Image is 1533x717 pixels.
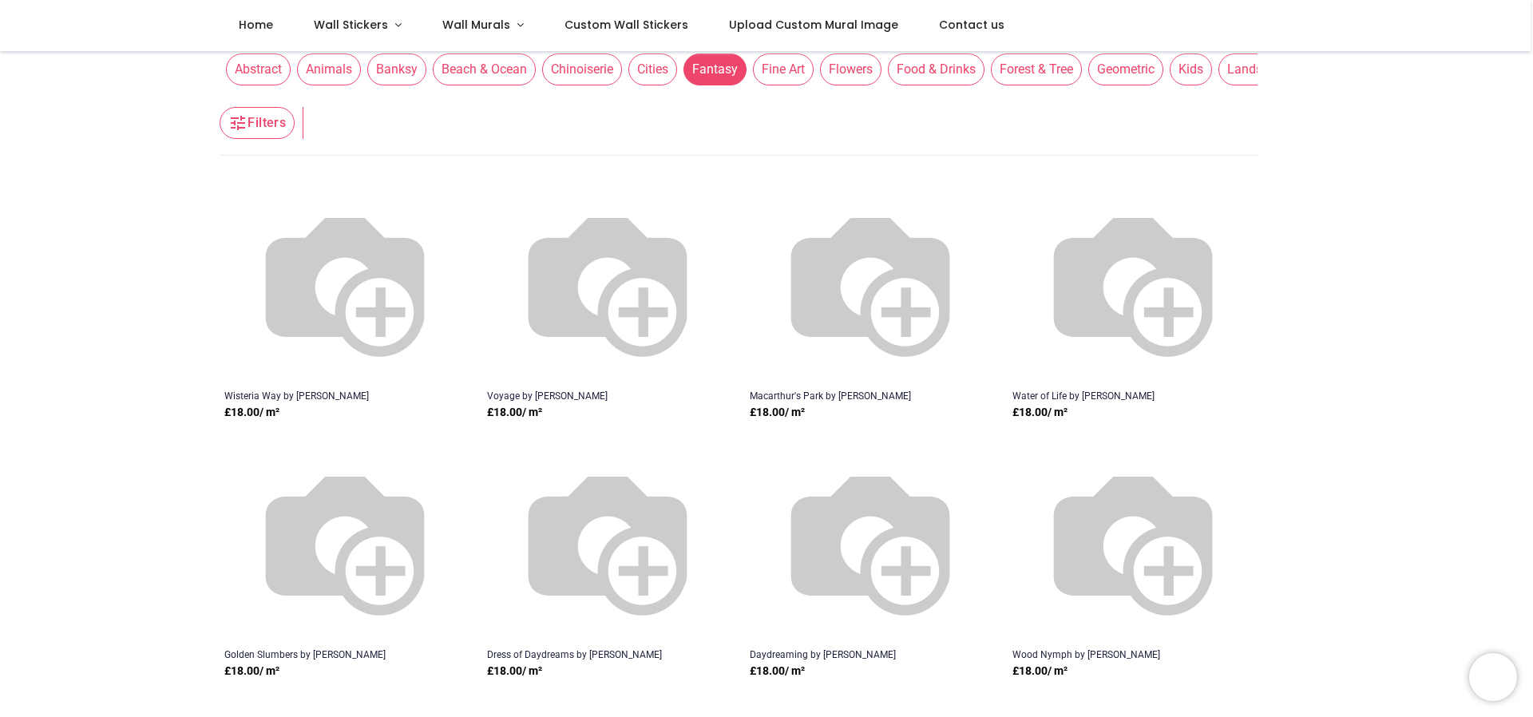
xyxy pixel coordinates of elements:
[677,53,747,85] button: Fantasy
[753,53,814,85] span: Fine Art
[442,17,510,33] span: Wall Murals
[750,405,805,421] strong: £ 18.00 / m²
[487,648,679,660] a: Dress of Daydreams by [PERSON_NAME]
[729,17,898,33] span: Upload Custom Mural Image
[1469,653,1517,701] iframe: Brevo live chat
[939,17,1004,33] span: Contact us
[542,53,622,85] span: Chinoiserie
[291,53,361,85] button: Animals
[243,180,447,384] img: Wisteria Way Wall Mural by Josephine Wall
[1012,664,1068,679] strong: £ 18.00 / m²
[1170,53,1212,85] span: Kids
[820,53,881,85] span: Flowers
[1012,405,1068,421] strong: £ 18.00 / m²
[1031,180,1235,384] img: Water of Life Wall Mural by Josephine Wall
[505,180,710,384] img: Voyage Wall Mural by Josephine Wall
[224,664,279,679] strong: £ 18.00 / m²
[487,389,679,402] a: Voyage by [PERSON_NAME]
[243,438,447,643] img: Golden Slumbers Wall Mural by Josephine Wall
[224,648,417,660] a: Golden Slumbers by [PERSON_NAME]
[433,53,536,85] span: Beach & Ocean
[487,405,542,421] strong: £ 18.00 / m²
[220,107,295,139] button: Filters
[314,17,388,33] span: Wall Stickers
[628,53,677,85] span: Cities
[224,389,417,402] a: Wisteria Way by [PERSON_NAME]
[768,180,972,384] img: Macarthur's Park Wall Mural by Josephine Wall
[622,53,677,85] button: Cities
[297,53,361,85] span: Animals
[487,664,542,679] strong: £ 18.00 / m²
[1031,438,1235,643] img: Wood Nymph Wall Mural by Josephine Wall
[1163,53,1212,85] button: Kids
[984,53,1082,85] button: Forest & Tree
[750,664,805,679] strong: £ 18.00 / m²
[1082,53,1163,85] button: Geometric
[367,53,426,85] span: Banksy
[1212,53,1305,85] button: Landscapes
[1012,648,1205,660] a: Wood Nymph by [PERSON_NAME]
[220,53,291,85] button: Abstract
[536,53,622,85] button: Chinoiserie
[888,53,984,85] span: Food & Drinks
[224,405,279,421] strong: £ 18.00 / m²
[881,53,984,85] button: Food & Drinks
[768,438,972,643] img: Daydreaming Wall Mural by Josephine Wall
[1218,53,1305,85] span: Landscapes
[239,17,273,33] span: Home
[683,53,747,85] span: Fantasy
[750,389,942,402] a: Macarthur's Park by [PERSON_NAME]
[991,53,1082,85] span: Forest & Tree
[426,53,536,85] button: Beach & Ocean
[505,438,710,643] img: Dress of Daydreams Wall Mural by Josephine Wall
[226,53,291,85] span: Abstract
[361,53,426,85] button: Banksy
[564,17,688,33] span: Custom Wall Stickers
[1088,53,1163,85] span: Geometric
[747,53,814,85] button: Fine Art
[1012,389,1205,402] a: Water of Life by [PERSON_NAME]
[750,648,942,660] a: Daydreaming by [PERSON_NAME]
[814,53,881,85] button: Flowers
